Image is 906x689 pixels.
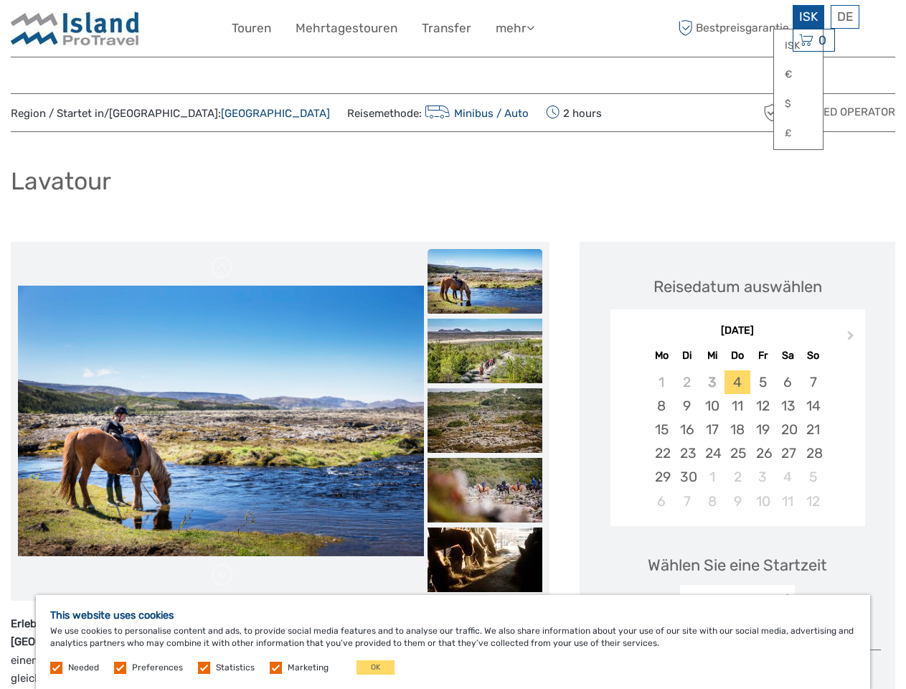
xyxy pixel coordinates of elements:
[841,327,864,350] button: Next Month
[11,615,549,688] p: Unsere freundlichen Pferde und speziell ausgebildeten Guides nehmen Sie mit auf einen Ausritt auf...
[801,346,826,365] div: So
[699,465,725,489] div: Choose Mittwoch, 1. Oktober 2025
[11,11,140,46] img: Iceland ProTravel
[428,388,542,453] img: 36dc5c1299b74980a8cae0da5ed670ec_slider_thumbnail.jpeg
[347,103,529,123] span: Reisemethode:
[649,489,674,513] div: Choose Montag, 6. Oktober 2025
[699,394,725,418] div: Choose Mittwoch, 10. September 2025
[653,276,822,298] div: Reisedatum auswählen
[725,465,750,489] div: Choose Donnerstag, 2. Oktober 2025
[674,441,699,465] div: Choose Dienstag, 23. September 2025
[801,418,826,441] div: Choose Sonntag, 21. September 2025
[699,346,725,365] div: Mi
[674,465,699,489] div: Choose Dienstag, 30. September 2025
[422,18,471,39] a: Transfer
[831,5,859,29] div: DE
[132,662,183,674] label: Preferences
[11,167,111,196] h1: Lavatour
[165,22,182,39] button: Open LiveChat chat widget
[546,103,602,123] span: 2 hours
[791,105,895,120] span: Verified Operator
[296,18,397,39] a: Mehrtagestouren
[799,9,818,24] span: ISK
[816,33,829,47] span: 0
[775,346,801,365] div: Sa
[699,489,725,513] div: Choose Mittwoch, 8. Oktober 2025
[801,465,826,489] div: Choose Sonntag, 5. Oktober 2025
[775,465,801,489] div: Choose Samstag, 4. Oktober 2025
[725,489,750,513] div: Choose Donnerstag, 9. Oktober 2025
[775,418,801,441] div: Choose Samstag, 20. September 2025
[649,418,674,441] div: Choose Montag, 15. September 2025
[232,18,271,39] a: Touren
[725,370,750,394] div: Choose Donnerstag, 4. September 2025
[725,394,750,418] div: Choose Donnerstag, 11. September 2025
[699,441,725,465] div: Choose Mittwoch, 24. September 2025
[775,441,801,465] div: Choose Samstag, 27. September 2025
[801,441,826,465] div: Choose Sonntag, 28. September 2025
[674,489,699,513] div: Choose Dienstag, 7. Oktober 2025
[760,101,783,124] img: verified_operator_grey_128.png
[674,346,699,365] div: Di
[649,441,674,465] div: Choose Montag, 22. September 2025
[615,370,860,513] div: month 2025-09
[649,394,674,418] div: Choose Montag, 8. September 2025
[674,17,790,40] span: Bestpreisgarantie
[221,107,330,120] a: [GEOGRAPHIC_DATA]
[750,418,775,441] div: Choose Freitag, 19. September 2025
[720,593,755,611] div: 10:00
[649,346,674,365] div: Mo
[649,370,674,394] div: Not available Montag, 1. September 2025
[775,370,801,394] div: Choose Samstag, 6. September 2025
[11,106,330,121] span: Region / Startet in/[GEOGRAPHIC_DATA]:
[725,346,750,365] div: Do
[801,370,826,394] div: Choose Sonntag, 7. September 2025
[699,370,725,394] div: Not available Mittwoch, 3. September 2025
[216,662,255,674] label: Statistics
[68,662,99,674] label: Needed
[775,394,801,418] div: Choose Samstag, 13. September 2025
[496,18,534,39] a: mehr
[428,528,542,592] img: 35ef1b99d5264fba86d6df080b425614_slider_thumbnail.jpeg
[288,662,329,674] label: Marketing
[750,370,775,394] div: Choose Freitag, 5. September 2025
[750,346,775,365] div: Fr
[428,249,542,314] img: 3b5e565848e640e58266c170c8ec846d_slider_thumbnail.jpg
[801,394,826,418] div: Choose Sonntag, 14. September 2025
[750,489,775,513] div: Choose Freitag, 10. Oktober 2025
[750,465,775,489] div: Choose Freitag, 3. Oktober 2025
[422,107,529,120] a: Minibus / Auto
[775,489,801,513] div: Choose Samstag, 11. Oktober 2025
[801,489,826,513] div: Choose Sonntag, 12. Oktober 2025
[18,286,424,556] img: 3b5e565848e640e58266c170c8ec846d_main_slider.jpg
[20,25,162,37] p: We're away right now. Please check back later!
[428,319,542,383] img: 5e103e2afb124c3c9022209fa0a5370e_slider_thumbnail.jpg
[774,33,823,59] a: ISK
[674,394,699,418] div: Choose Dienstag, 9. September 2025
[648,554,827,576] span: Wählen Sie eine Startzeit
[610,324,865,339] div: [DATE]
[649,465,674,489] div: Choose Montag, 29. September 2025
[50,609,856,622] h5: This website uses cookies
[699,418,725,441] div: Choose Mittwoch, 17. September 2025
[357,660,395,675] button: OK
[428,458,542,522] img: aac7d6a1b4314385bbc07dc8356889ce_slider_thumbnail.jpeg
[774,62,823,88] a: €
[774,91,823,117] a: $
[725,441,750,465] div: Choose Donnerstag, 25. September 2025
[725,418,750,441] div: Choose Donnerstag, 18. September 2025
[36,595,870,689] div: We use cookies to personalise content and ads, to provide social media features and to analyse ou...
[674,418,699,441] div: Choose Dienstag, 16. September 2025
[11,617,461,649] strong: Erleben Sie das Islandpferd inmitten einzigartiger Natur direkt vor dem Stadtzentrum von [GEOGRAP...
[750,394,775,418] div: Choose Freitag, 12. September 2025
[674,370,699,394] div: Not available Dienstag, 2. September 2025
[750,441,775,465] div: Choose Freitag, 26. September 2025
[774,121,823,146] a: £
